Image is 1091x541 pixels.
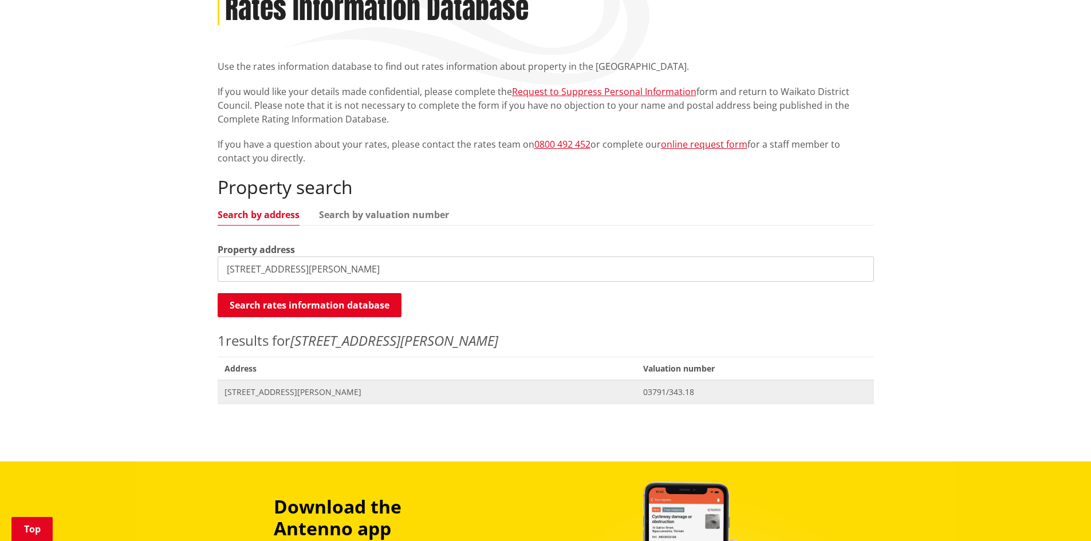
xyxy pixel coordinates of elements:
h2: Property search [218,176,874,198]
a: online request form [661,138,747,151]
h3: Download the Antenno app [274,496,481,540]
span: 03791/343.18 [643,386,867,398]
p: If you have a question about your rates, please contact the rates team on or complete our for a s... [218,137,874,165]
p: Use the rates information database to find out rates information about property in the [GEOGRAPHI... [218,60,874,73]
span: Valuation number [636,357,873,380]
label: Property address [218,243,295,256]
p: If you would like your details made confidential, please complete the form and return to Waikato ... [218,85,874,126]
a: Search by valuation number [319,210,449,219]
button: Search rates information database [218,293,401,317]
span: Address [218,357,637,380]
a: Top [11,517,53,541]
span: 1 [218,331,226,350]
p: results for [218,330,874,351]
em: [STREET_ADDRESS][PERSON_NAME] [290,331,498,350]
iframe: Messenger Launcher [1038,493,1080,534]
a: Request to Suppress Personal Information [512,85,696,98]
a: 0800 492 452 [534,138,590,151]
a: [STREET_ADDRESS][PERSON_NAME] 03791/343.18 [218,380,874,404]
span: [STREET_ADDRESS][PERSON_NAME] [224,386,630,398]
input: e.g. Duke Street NGARUAWAHIA [218,256,874,282]
a: Search by address [218,210,300,219]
